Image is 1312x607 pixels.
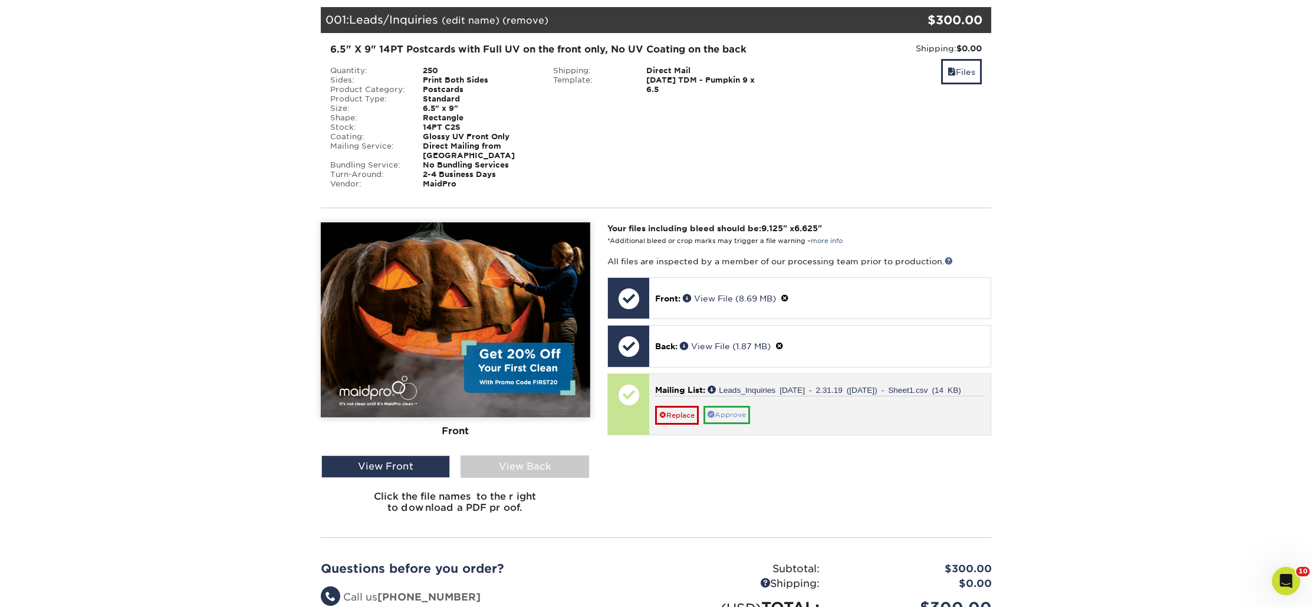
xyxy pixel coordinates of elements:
div: 14PT C2S [414,123,544,132]
span: 10 [1296,567,1310,576]
div: Sides: [321,76,415,85]
div: Shape: [321,113,415,123]
span: 9.125 [761,224,783,233]
div: $0.00 [828,576,1001,592]
div: Product Category: [321,85,415,94]
div: Coating: [321,132,415,142]
span: files [948,67,956,77]
div: No Bundling Services [414,160,544,170]
strong: $0.00 [956,44,982,53]
h6: Click the file names to the right to download a PDF proof. [321,491,590,523]
a: View File (8.69 MB) [683,294,776,303]
small: *Additional bleed or crop marks may trigger a file warning – [607,237,843,245]
span: Leads/Inquiries [349,13,438,26]
a: (edit name) [442,15,499,26]
a: Leads_Inquiries [DATE] - 2.31.19 ([DATE]) - Sheet1.csv (14 KB) [708,385,961,393]
div: View Front [321,455,450,478]
div: Postcards [414,85,544,94]
div: Size: [321,104,415,113]
div: Vendor: [321,179,415,189]
strong: Your files including bleed should be: " x " [607,224,822,233]
a: (remove) [502,15,548,26]
div: 6.5" X 9" 14PT Postcards with Full UV on the front only, No UV Coating on the back [330,42,759,57]
span: Mailing List: [655,385,705,395]
div: Direct Mail [637,66,768,76]
span: Back: [655,342,678,351]
div: Print Both Sides [414,76,544,85]
div: Glossy UV Front Only [414,132,544,142]
div: Shipping: [656,576,828,592]
a: more info [811,237,843,245]
div: Bundling Service: [321,160,415,170]
div: [DATE] TDM - Pumpkin 9 x 6.5 [637,76,768,94]
div: $300.00 [880,11,983,29]
div: 6.5" x 9" [414,104,544,113]
div: Stock: [321,123,415,132]
div: Shipping: [777,42,982,54]
iframe: Intercom live chat [1272,567,1300,595]
span: Front: [655,294,680,303]
a: Files [941,59,982,84]
div: Mailing Service: [321,142,415,160]
h2: Questions before you order? [321,562,647,576]
a: Replace [655,406,699,425]
div: Product Type: [321,94,415,104]
div: Turn-Around: [321,170,415,179]
div: $300.00 [828,562,1001,577]
div: Subtotal: [656,562,828,577]
div: View Back [461,455,589,478]
div: Rectangle [414,113,544,123]
div: Quantity: [321,66,415,76]
p: All files are inspected by a member of our processing team prior to production. [607,255,991,267]
li: Call us [321,590,647,605]
div: 250 [414,66,544,76]
div: 2-4 Business Days [414,170,544,179]
div: Template: [544,76,637,94]
div: Direct Mailing from [GEOGRAPHIC_DATA] [414,142,544,160]
div: Front [321,418,590,444]
div: Standard [414,94,544,104]
div: MaidPro [414,179,544,189]
a: Approve [703,406,750,424]
strong: [PHONE_NUMBER] [377,591,481,603]
span: 6.625 [794,224,818,233]
div: 001: [321,7,880,33]
a: View File (1.87 MB) [680,342,771,351]
div: Shipping: [544,66,637,76]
